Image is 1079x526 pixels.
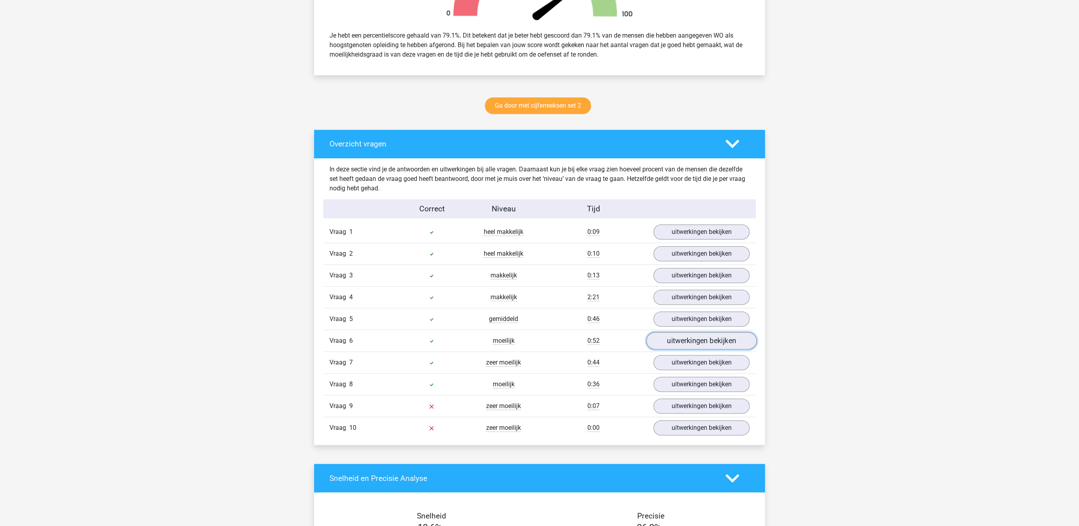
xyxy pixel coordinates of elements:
[329,336,349,346] span: Vraag
[329,271,349,280] span: Vraag
[653,377,750,392] a: uitwerkingen bekijken
[486,402,521,410] span: zeer moeilijk
[484,228,523,236] span: heel makkelijk
[653,355,750,370] a: uitwerkingen bekijken
[329,511,534,520] h4: Snelheid
[587,272,600,279] span: 0:13
[646,332,757,350] a: uitwerkingen bekijken
[587,380,600,388] span: 0:36
[349,228,353,235] span: 1
[653,224,750,239] a: uitwerkingen bekijken
[329,358,349,367] span: Vraag
[349,250,353,257] span: 2
[653,268,750,283] a: uitwerkingen bekijken
[489,315,518,323] span: gemiddeld
[486,359,521,366] span: zeer moeilijk
[349,380,353,388] span: 8
[324,28,755,63] div: Je hebt een percentielscore gehaald van 79.1%. Dit betekent dat je beter hebt gescoord dan 79.1% ...
[329,139,714,148] h4: Overzicht vragen
[349,272,353,279] span: 3
[329,380,349,389] span: Vraag
[349,337,353,344] span: 6
[587,228,600,236] span: 0:09
[490,293,517,301] span: makkelijk
[587,250,600,258] span: 0:10
[396,203,468,215] div: Correct
[493,337,515,345] span: moeilijk
[329,227,349,237] span: Vraag
[587,402,600,410] span: 0:07
[587,293,600,301] span: 2:21
[486,424,521,432] span: zeer moeilijk
[349,402,353,410] span: 9
[653,311,750,327] a: uitwerkingen bekijken
[587,315,600,323] span: 0:46
[653,290,750,305] a: uitwerkingen bekijken
[587,337,600,345] span: 0:52
[587,359,600,366] span: 0:44
[484,250,523,258] span: heel makkelijk
[349,315,353,323] span: 5
[490,272,517,279] span: makkelijk
[653,399,750,414] a: uitwerkingen bekijken
[653,246,750,261] a: uitwerkingen bekijken
[549,511,753,520] h4: Precisie
[329,314,349,324] span: Vraag
[349,293,353,301] span: 4
[587,424,600,432] span: 0:00
[329,474,714,483] h4: Snelheid en Precisie Analyse
[329,292,349,302] span: Vraag
[468,203,539,215] div: Niveau
[539,203,647,215] div: Tijd
[329,401,349,411] span: Vraag
[349,424,356,431] span: 10
[324,165,755,193] div: In deze sectie vind je de antwoorden en uitwerkingen bij alle vragen. Daarnaast kun je bij elke v...
[653,420,750,435] a: uitwerkingen bekijken
[493,380,515,388] span: moeilijk
[349,359,353,366] span: 7
[485,97,591,114] a: Ga door met cijferreeksen set 2
[329,249,349,258] span: Vraag
[329,423,349,433] span: Vraag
